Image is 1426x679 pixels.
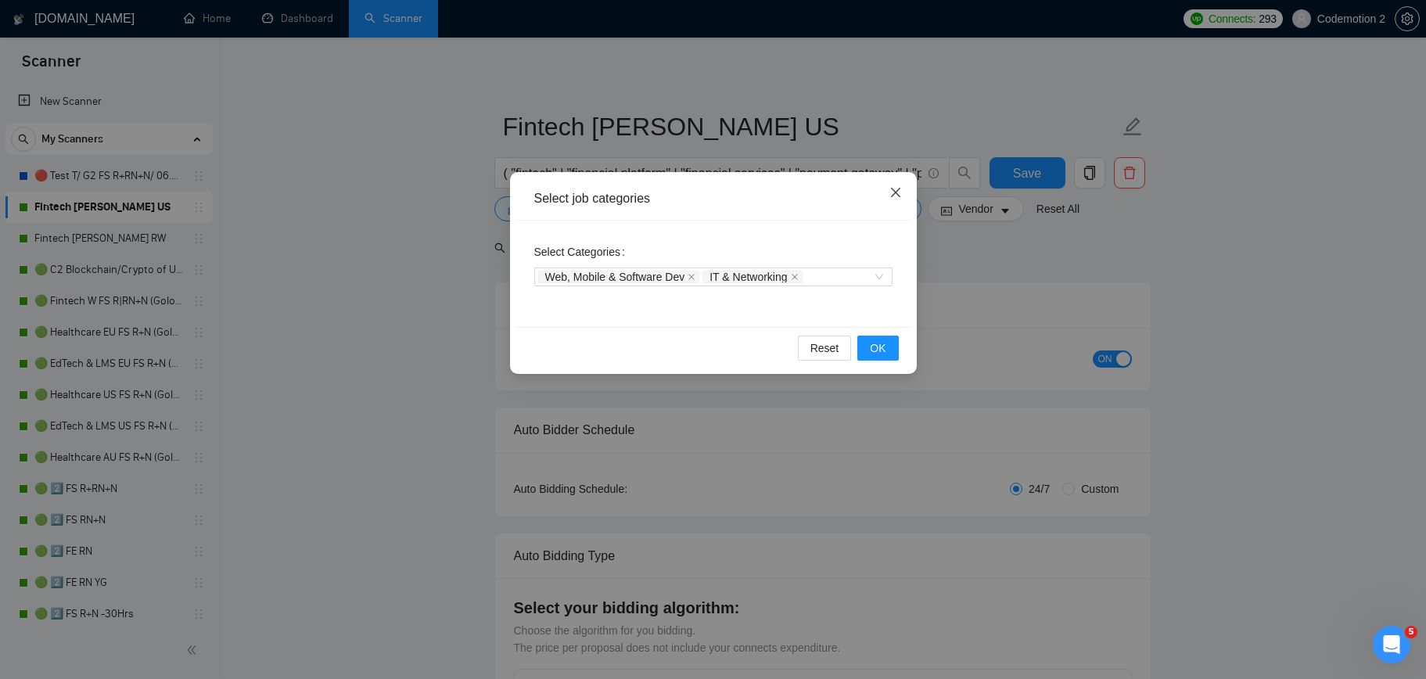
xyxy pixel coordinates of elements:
span: Web, Mobile & Software Dev [538,271,700,283]
span: Web, Mobile & Software Dev [545,271,685,282]
button: Close [875,172,917,214]
span: close [889,186,902,199]
label: Select Categories [534,239,631,264]
span: close [688,273,695,281]
span: Reset [810,339,839,357]
span: 5 [1405,626,1417,638]
button: OK [857,336,898,361]
span: OK [870,339,885,357]
span: IT & Networking [702,271,802,283]
iframe: Intercom live chat [1373,626,1410,663]
span: close [791,273,799,281]
button: Reset [798,336,852,361]
span: IT & Networking [709,271,787,282]
div: Select job categories [534,190,893,207]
